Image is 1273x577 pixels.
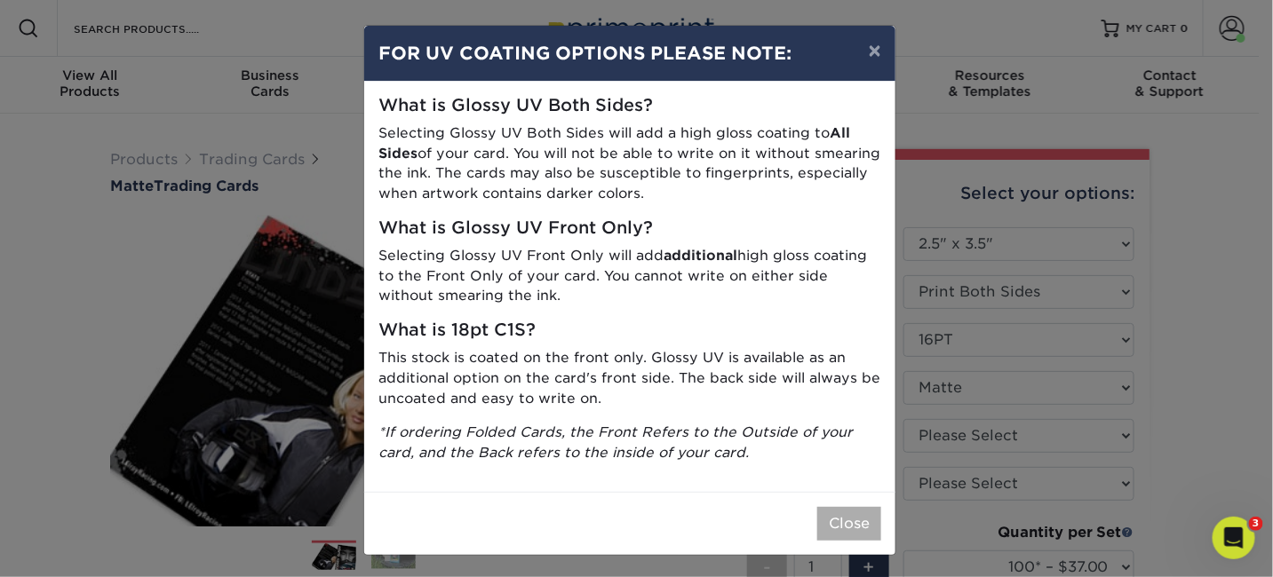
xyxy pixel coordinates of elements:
[378,246,881,306] p: Selecting Glossy UV Front Only will add high gloss coating to the Front Only of your card. You ca...
[855,26,895,75] button: ×
[378,40,881,67] h4: FOR UV COATING OPTIONS PLEASE NOTE:
[378,124,850,162] strong: All Sides
[817,507,881,541] button: Close
[1249,517,1263,531] span: 3
[378,96,881,116] h5: What is Glossy UV Both Sides?
[378,218,881,239] h5: What is Glossy UV Front Only?
[664,247,737,264] strong: additional
[378,348,881,408] p: This stock is coated on the front only. Glossy UV is available as an additional option on the car...
[378,423,853,461] i: *If ordering Folded Cards, the Front Refers to the Outside of your card, and the Back refers to t...
[378,123,881,204] p: Selecting Glossy UV Both Sides will add a high gloss coating to of your card. You will not be abl...
[378,320,881,341] h5: What is 18pt C1S?
[1213,517,1255,559] iframe: Intercom live chat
